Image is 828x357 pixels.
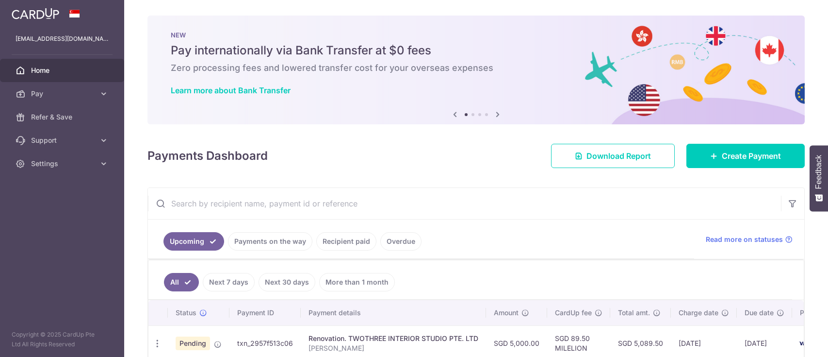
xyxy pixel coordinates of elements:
[814,155,823,189] span: Feedback
[316,232,376,251] a: Recipient paid
[679,308,718,318] span: Charge date
[16,34,109,44] p: [EMAIL_ADDRESS][DOMAIN_NAME]
[259,273,315,291] a: Next 30 days
[171,85,291,95] a: Learn more about Bank Transfer
[31,89,95,99] span: Pay
[618,308,650,318] span: Total amt.
[31,136,95,145] span: Support
[308,334,478,343] div: Renovation. TWOTHREE INTERIOR STUDIO PTE. LTD
[301,300,486,325] th: Payment details
[148,188,781,219] input: Search by recipient name, payment id or reference
[31,159,95,169] span: Settings
[147,16,805,124] img: Bank transfer banner
[722,150,781,162] span: Create Payment
[164,273,199,291] a: All
[229,300,301,325] th: Payment ID
[31,112,95,122] span: Refer & Save
[163,232,224,251] a: Upcoming
[555,308,592,318] span: CardUp fee
[380,232,422,251] a: Overdue
[12,8,59,19] img: CardUp
[171,31,781,39] p: NEW
[171,43,781,58] h5: Pay internationally via Bank Transfer at $0 fees
[308,343,478,353] p: [PERSON_NAME]
[176,308,196,318] span: Status
[31,66,95,75] span: Home
[745,308,774,318] span: Due date
[810,145,828,211] button: Feedback - Show survey
[319,273,395,291] a: More than 1 month
[551,144,675,168] a: Download Report
[586,150,651,162] span: Download Report
[494,308,519,318] span: Amount
[228,232,312,251] a: Payments on the way
[171,62,781,74] h6: Zero processing fees and lowered transfer cost for your overseas expenses
[176,337,210,350] span: Pending
[706,235,783,244] span: Read more on statuses
[686,144,805,168] a: Create Payment
[203,273,255,291] a: Next 7 days
[147,147,268,165] h4: Payments Dashboard
[706,235,793,244] a: Read more on statuses
[795,338,814,349] img: Bank Card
